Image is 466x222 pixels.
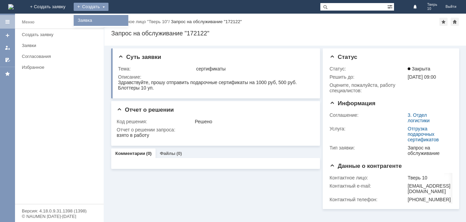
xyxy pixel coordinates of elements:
[111,19,171,24] div: /
[19,51,102,62] a: Согласования
[408,66,430,72] span: Закрыта
[111,30,459,37] div: Запрос на обслуживание "172122"
[196,66,311,72] div: сертификаты
[117,119,193,124] div: Код решения:
[2,54,13,65] a: Мои согласования
[22,43,100,48] div: Заявки
[330,82,406,93] div: Oцените, пожалуйста, работу специалистов:
[195,119,311,124] div: Решено
[408,126,439,142] a: Отгрузка подарочных сертификатов
[2,42,13,53] a: Мои заявки
[22,32,100,37] div: Создать заявку
[439,18,448,26] div: Добавить в избранное
[408,145,450,156] div: Запрос на обслуживание
[171,19,242,24] div: Запрос на обслуживание "172122"
[111,19,169,24] a: Контактное лицо "Тверь 10"
[408,74,436,80] span: [DATE] 09:00
[118,74,312,80] div: Описание:
[118,66,195,72] div: Тема:
[160,151,175,156] a: Файлы
[22,18,34,26] div: Меню
[408,175,451,180] div: Тверь 10
[330,145,406,150] div: Тип заявки:
[117,107,174,113] span: Отчет о решении
[330,66,406,72] div: Статус:
[117,127,312,132] div: Отчет о решении запроса:
[330,112,406,118] div: Соглашение:
[74,3,108,11] div: Создать
[19,29,102,40] a: Создать заявку
[8,4,14,10] a: Перейти на домашнюю страницу
[427,3,437,7] span: Тверь
[22,209,97,213] div: Версия: 4.18.0.9.31.1398 (1398)
[408,112,429,123] a: 3. Отдел логистики
[427,7,437,11] span: 10
[330,126,406,131] div: Услуга:
[408,183,451,194] div: [EMAIL_ADDRESS][DOMAIN_NAME]
[387,3,394,10] span: Расширенный поиск
[22,54,100,59] div: Согласования
[330,183,406,189] div: Контактный e-mail:
[330,100,375,107] span: Информация
[330,54,357,60] span: Статус
[330,74,406,80] div: Решить до:
[75,16,127,25] a: Заявка
[8,4,14,10] img: logo
[330,197,406,202] div: Контактный телефон:
[176,151,182,156] div: (0)
[19,40,102,51] a: Заявки
[330,163,402,169] span: Данные о контрагенте
[22,214,97,219] div: © NAUMEN [DATE]-[DATE]
[451,18,459,26] div: Сделать домашней страницей
[408,197,451,202] div: [PHONE_NUMBER]
[115,151,145,156] a: Комментарии
[118,54,161,60] span: Суть заявки
[330,175,406,180] div: Контактное лицо:
[2,30,13,41] a: Создать заявку
[22,65,92,70] div: Избранное
[146,151,152,156] div: (0)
